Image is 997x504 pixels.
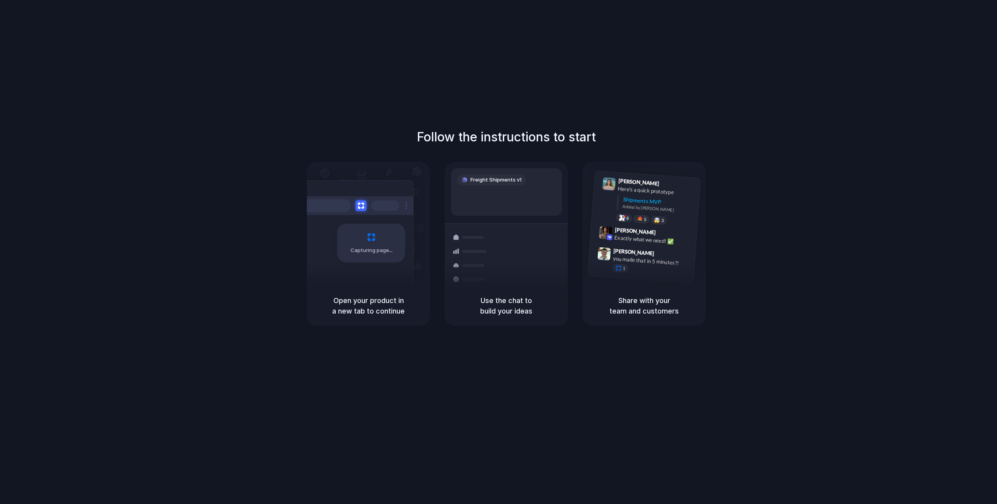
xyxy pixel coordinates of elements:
div: Shipments MVP [623,196,695,208]
span: [PERSON_NAME] [613,247,655,258]
div: Exactly what we need! ✅ [614,234,692,247]
span: 5 [644,217,646,222]
div: Here's a quick prototype [618,185,696,198]
span: Freight Shipments v1 [470,176,521,184]
h5: Open your product in a new tab to continue [316,295,421,316]
h5: Share with your team and customers [592,295,696,316]
h5: Use the chat to build your ideas [454,295,558,316]
span: 1 [623,266,625,271]
span: 9:41 AM [662,180,678,190]
div: Added by [PERSON_NAME] [622,203,694,215]
span: 3 [661,219,664,223]
div: you made that in 5 minutes?! [613,255,691,268]
span: 9:42 AM [658,229,674,239]
span: [PERSON_NAME] [618,176,659,188]
h1: Follow the instructions to start [417,128,596,146]
span: Capturing page [351,247,394,254]
span: 8 [626,216,629,220]
span: 9:47 AM [657,250,673,259]
span: [PERSON_NAME] [615,226,656,237]
div: 🤯 [654,217,661,223]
